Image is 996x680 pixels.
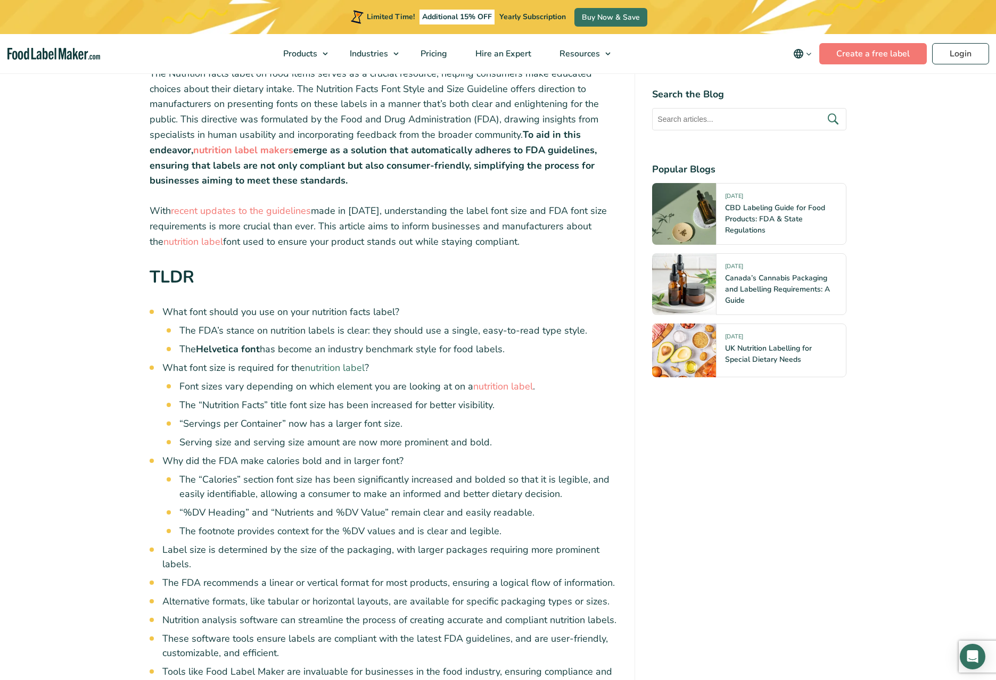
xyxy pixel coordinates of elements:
a: Products [269,34,333,73]
a: CBD Labeling Guide for Food Products: FDA & State Regulations [725,203,825,235]
li: The has become an industry benchmark style for food labels. [179,342,618,356]
li: What font size is required for the ? [162,361,618,450]
span: [DATE] [725,192,743,204]
span: Industries [347,48,389,60]
li: The “Nutrition Facts” title font size has been increased for better visibility. [179,398,618,412]
span: Limited Time! [367,12,415,22]
input: Search articles... [652,108,846,130]
a: recent updates to the guidelines [171,204,311,217]
a: nutrition label makers [193,144,293,156]
a: Pricing [407,34,459,73]
a: Buy Now & Save [574,8,647,27]
a: nutrition label [305,361,365,374]
h4: Search the Blog [652,87,846,102]
p: With made in [DATE], understanding the label font size and FDA font size requirements is more cru... [150,203,618,249]
li: The FDA recommends a linear or vertical format for most products, ensuring a logical flow of info... [162,576,618,590]
a: nutrition label [163,235,223,248]
li: Font sizes vary depending on which element you are looking at on a . [179,379,618,394]
strong: Helvetica font [196,343,260,355]
span: Hire an Expert [472,48,532,60]
span: Products [280,48,318,60]
span: Additional 15% OFF [419,10,495,24]
li: Nutrition analysis software can streamline the process of creating accurate and compliant nutriti... [162,613,618,627]
li: Label size is determined by the size of the packaging, with larger packages requiring more promin... [162,543,618,571]
strong: To aid in this endeavor, [150,128,581,156]
h4: Popular Blogs [652,162,846,177]
a: nutrition label [473,380,533,393]
li: The “Calories” section font size has been significantly increased and bolded so that it is legibl... [179,472,618,501]
li: The footnote provides context for the %DV values and is clear and legible. [179,524,618,538]
span: [DATE] [725,333,743,345]
li: The FDA’s stance on nutrition labels is clear: they should use a single, easy-to-read type style. [179,324,618,338]
span: [DATE] [725,262,743,275]
span: Yearly Subscription [499,12,566,22]
p: The Nutrition facts label on food items serves as a crucial resource, helping consumers make educ... [150,66,618,188]
li: “%DV Heading” and “Nutrients and %DV Value” remain clear and easily readable. [179,505,618,520]
span: Resources [556,48,601,60]
a: UK Nutrition Labelling for Special Dietary Needs [725,343,812,364]
a: Resources [546,34,616,73]
div: Open Intercom Messenger [960,644,985,669]
span: Pricing [417,48,448,60]
a: Canada’s Cannabis Packaging and Labelling Requirements: A Guide [725,273,830,305]
li: Why did the FDA make calories bold and in larger font? [162,454,618,538]
strong: TLDR [150,266,194,288]
a: Login [932,43,989,64]
li: Alternative formats, like tabular or horizontal layouts, are available for specific packaging typ... [162,594,618,609]
a: Create a free label [819,43,927,64]
li: Serving size and serving size amount are now more prominent and bold. [179,435,618,450]
li: These software tools ensure labels are compliant with the latest FDA guidelines, and are user-fri... [162,632,618,660]
a: Hire an Expert [462,34,543,73]
li: What font should you use on your nutrition facts label? [162,305,618,356]
li: “Servings per Container” now has a larger font size. [179,417,618,431]
strong: emerge as a solution that automatically adheres to FDA guidelines, ensuring that labels are not o... [150,144,597,187]
a: Industries [336,34,404,73]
